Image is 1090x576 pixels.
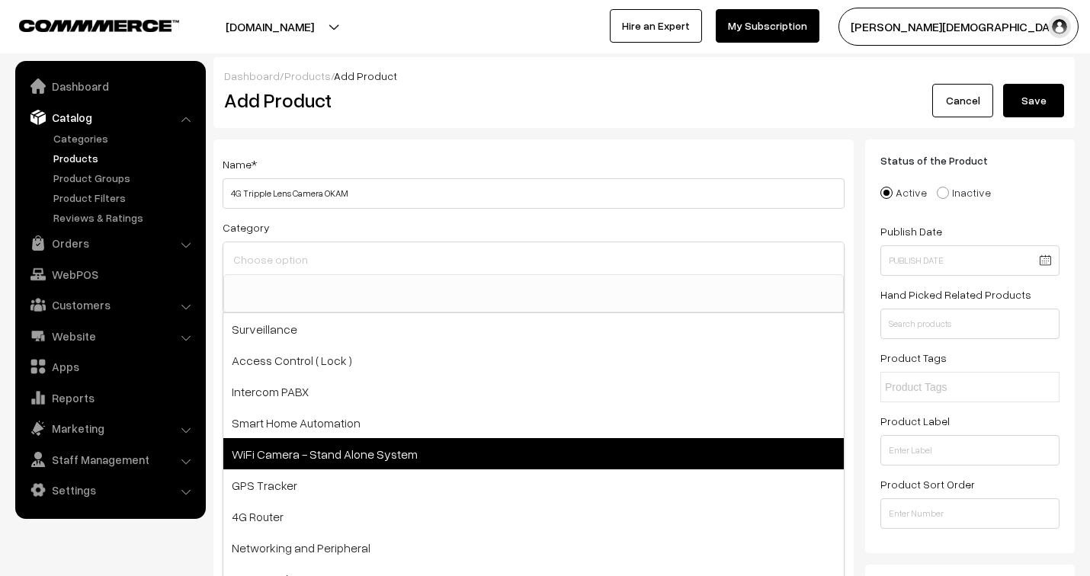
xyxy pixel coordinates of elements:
[932,84,993,117] a: Cancel
[19,104,200,131] a: Catalog
[880,476,975,492] label: Product Sort Order
[224,88,848,112] h2: Add Product
[19,229,200,257] a: Orders
[19,261,200,288] a: WebPOS
[880,184,927,200] label: Active
[880,245,1060,276] input: Publish Date
[1003,84,1064,117] button: Save
[19,384,200,411] a: Reports
[223,501,844,532] span: 4G Router
[716,9,819,43] a: My Subscription
[937,184,991,200] label: Inactive
[223,376,844,407] span: Intercom PABX
[19,414,200,442] a: Marketing
[50,150,200,166] a: Products
[880,350,947,366] label: Product Tags
[223,178,845,209] input: Name
[50,210,200,226] a: Reviews & Ratings
[19,291,200,318] a: Customers
[223,438,844,469] span: WiFi Camera - Stand Alone System
[334,69,397,82] span: Add Product
[50,170,200,186] a: Product Groups
[172,8,367,46] button: [DOMAIN_NAME]
[224,68,1064,84] div: / /
[838,8,1079,46] button: [PERSON_NAME][DEMOGRAPHIC_DATA]
[19,353,200,380] a: Apps
[223,469,844,501] span: GPS Tracker
[223,219,270,235] label: Category
[284,69,331,82] a: Products
[19,446,200,473] a: Staff Management
[223,156,257,172] label: Name
[19,322,200,350] a: Website
[19,20,179,31] img: COMMMERCE
[885,379,1018,395] input: Product Tags
[50,130,200,146] a: Categories
[1048,15,1071,38] img: user
[880,286,1031,302] label: Hand Picked Related Products
[880,154,1006,167] span: Status of the Product
[223,532,844,563] span: Networking and Peripheral
[50,190,200,206] a: Product Filters
[880,498,1060,529] input: Enter Number
[880,413,950,429] label: Product Label
[19,72,200,100] a: Dashboard
[223,313,844,344] span: Surveillance
[19,15,152,34] a: COMMMERCE
[19,476,200,504] a: Settings
[880,309,1060,339] input: Search products
[880,435,1060,466] input: Enter Label
[223,407,844,438] span: Smart Home Automation
[229,248,838,270] input: Choose option
[224,69,280,82] a: Dashboard
[610,9,702,43] a: Hire an Expert
[223,344,844,376] span: Access Control ( Lock )
[880,223,942,239] label: Publish Date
